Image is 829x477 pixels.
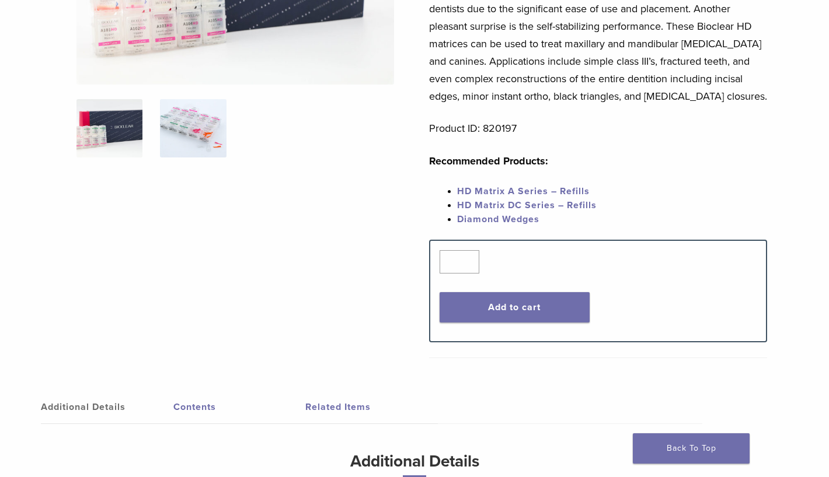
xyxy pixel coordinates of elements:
[305,391,438,423] a: Related Items
[457,185,590,197] a: HD Matrix A Series – Refills
[41,391,173,423] a: Additional Details
[429,120,767,137] p: Product ID: 820197
[633,433,750,464] a: Back To Top
[440,292,590,322] button: Add to cart
[457,213,539,225] a: Diamond Wedges
[76,99,142,157] img: IMG_8088-1-324x324.jpg
[173,391,306,423] a: Contents
[429,155,548,167] strong: Recommended Products:
[160,99,226,157] img: Complete HD Anterior Kit - Image 2
[457,199,597,211] a: HD Matrix DC Series – Refills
